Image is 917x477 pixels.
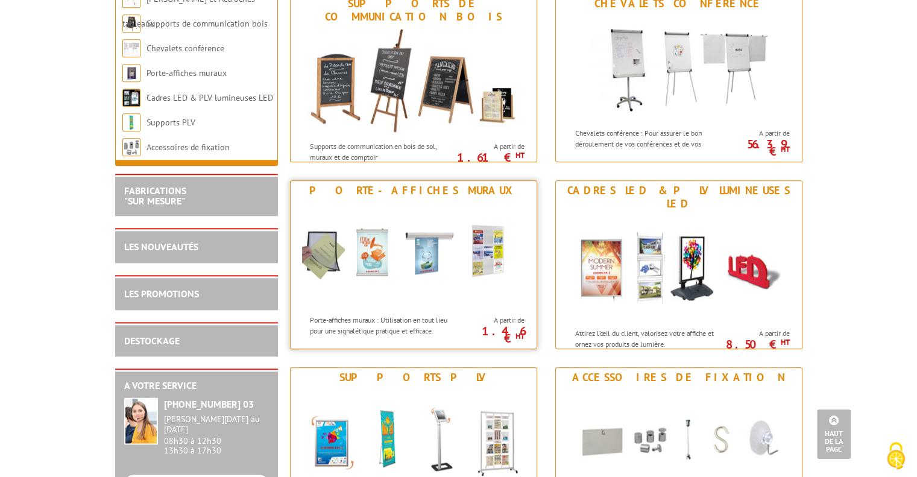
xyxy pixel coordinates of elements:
[722,341,789,348] p: 8.50 €
[728,128,789,138] span: A partir de
[728,329,789,338] span: A partir de
[515,150,524,160] sup: HT
[294,184,534,197] div: Porte-affiches muraux
[290,180,537,349] a: Porte-affiches muraux Porte-affiches muraux Porte-affiches muraux : Utilisation en tout lieu pour...
[147,68,227,78] a: Porte-affiches muraux
[164,414,269,435] div: [PERSON_NAME][DATE] au [DATE]
[302,27,525,135] img: Supports de communication bois
[575,328,725,349] p: Attirez l’œil du client, valorisez votre affiche et ornez vos produits de lumière.
[124,241,198,253] a: LES NOUVEAUTÉS
[780,337,789,347] sup: HT
[294,371,534,384] div: Supports PLV
[310,141,459,162] p: Supports de communication en bois de sol, muraux et de comptoir
[124,288,199,300] a: LES PROMOTIONS
[559,184,799,210] div: Cadres LED & PLV lumineuses LED
[164,414,269,456] div: 08h30 à 12h30 13h30 à 17h30
[462,142,524,151] span: A partir de
[122,39,140,57] img: Chevalets conférence
[147,43,224,54] a: Chevalets conférence
[456,154,524,161] p: 1.61 €
[302,200,525,309] img: Porte-affiches muraux
[515,331,524,341] sup: HT
[164,398,254,410] strong: [PHONE_NUMBER] 03
[147,18,268,29] a: Supports de communication bois
[124,185,186,207] a: FABRICATIONS"Sur Mesure"
[147,92,273,103] a: Cadres LED & PLV lumineuses LED
[310,315,459,335] p: Porte-affiches muraux : Utilisation en tout lieu pour une signalétique pratique et efficace.
[124,397,158,444] img: widget-service.jpg
[462,315,524,325] span: A partir de
[575,128,725,159] p: Chevalets conférence : Pour assurer le bon déroulement de vos conférences et de vos réunions.
[147,117,195,128] a: Supports PLV
[881,441,911,471] img: Cookies (fenêtre modale)
[147,142,230,153] a: Accessoires de fixation
[780,144,789,154] sup: HT
[567,213,790,322] img: Cadres LED & PLV lumineuses LED
[122,138,140,156] img: Accessoires de fixation
[122,89,140,107] img: Cadres LED & PLV lumineuses LED
[875,436,917,477] button: Cookies (fenêtre modale)
[124,381,269,391] h2: A votre service
[567,13,790,122] img: Chevalets conférence
[559,371,799,384] div: Accessoires de fixation
[122,113,140,131] img: Supports PLV
[555,180,802,349] a: Cadres LED & PLV lumineuses LED Cadres LED & PLV lumineuses LED Attirez l’œil du client, valorise...
[124,335,180,347] a: DESTOCKAGE
[456,327,524,342] p: 1.46 €
[722,141,789,155] p: 56.39 €
[817,409,851,459] a: Haut de la page
[122,64,140,82] img: Porte-affiches muraux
